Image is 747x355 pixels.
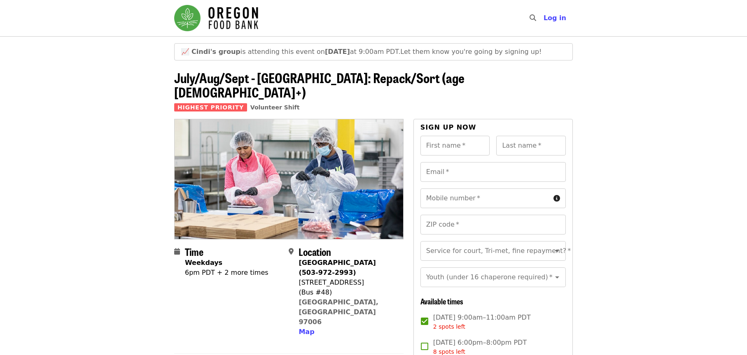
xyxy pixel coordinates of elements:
[191,48,400,56] span: is attending this event on at 9:00am PDT.
[250,104,300,111] a: Volunteer Shift
[185,268,268,278] div: 6pm PDT + 2 more times
[299,278,397,288] div: [STREET_ADDRESS]
[299,288,397,297] div: (Bus #48)
[174,5,258,31] img: Oregon Food Bank - Home
[420,162,566,182] input: Email
[537,10,573,26] button: Log in
[420,136,490,155] input: First name
[530,14,536,22] i: search icon
[299,327,314,337] button: Map
[420,296,463,306] span: Available times
[325,48,350,56] strong: [DATE]
[544,14,566,22] span: Log in
[496,136,566,155] input: Last name
[185,244,203,259] span: Time
[299,259,376,276] strong: [GEOGRAPHIC_DATA] (503-972-2993)
[433,323,465,330] span: 2 spots left
[420,123,476,131] span: Sign up now
[541,8,548,28] input: Search
[191,48,240,56] strong: Cindi's group
[400,48,542,56] span: Let them know you're going by signing up!
[185,259,222,267] strong: Weekdays
[420,188,550,208] input: Mobile number
[289,248,294,255] i: map-marker-alt icon
[553,195,560,202] i: circle-info icon
[551,271,563,283] button: Open
[433,313,531,331] span: [DATE] 9:00am–11:00am PDT
[299,328,314,336] span: Map
[174,103,247,111] span: Highest Priority
[420,215,566,234] input: ZIP code
[433,348,465,355] span: 8 spots left
[299,298,378,326] a: [GEOGRAPHIC_DATA], [GEOGRAPHIC_DATA] 97006
[551,245,563,257] button: Open
[175,119,403,239] img: July/Aug/Sept - Beaverton: Repack/Sort (age 10+) organized by Oregon Food Bank
[174,68,465,102] span: July/Aug/Sept - [GEOGRAPHIC_DATA]: Repack/Sort (age [DEMOGRAPHIC_DATA]+)
[181,48,189,56] span: growth emoji
[299,244,331,259] span: Location
[174,248,180,255] i: calendar icon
